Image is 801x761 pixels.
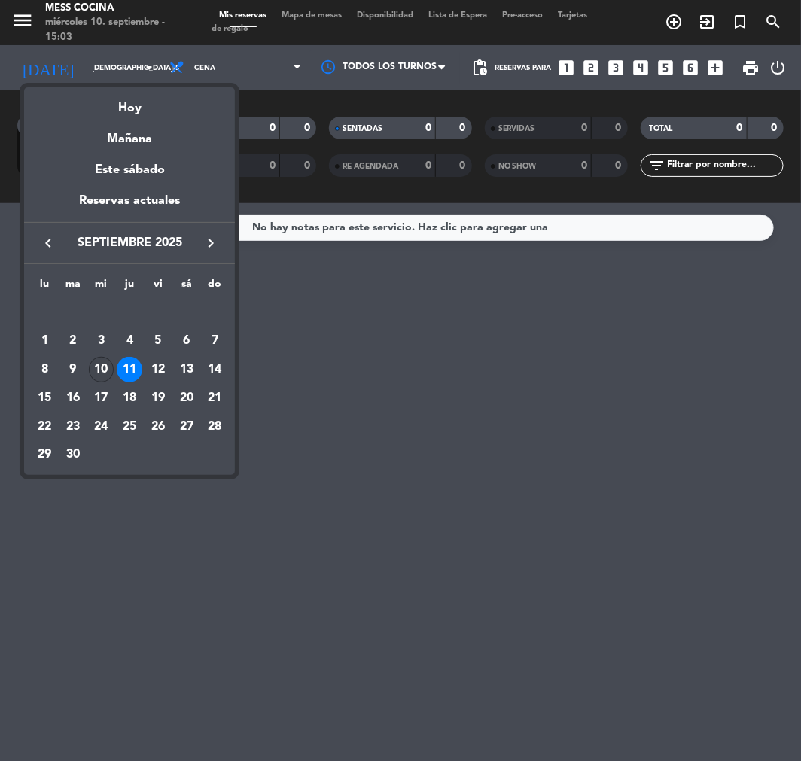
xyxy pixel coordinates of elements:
[201,384,230,412] td: 21 de septiembre de 2025
[32,414,57,440] div: 22
[144,275,172,299] th: viernes
[145,385,171,411] div: 19
[145,414,171,440] div: 26
[24,149,235,191] div: Este sábado
[32,385,57,411] div: 15
[144,384,172,412] td: 19 de septiembre de 2025
[115,275,144,299] th: jueves
[172,275,201,299] th: sábado
[24,87,235,118] div: Hoy
[87,384,116,412] td: 17 de septiembre de 2025
[87,355,116,384] td: 10 de septiembre de 2025
[35,233,62,253] button: keyboard_arrow_left
[202,329,227,355] div: 7
[117,414,142,440] div: 25
[59,327,87,356] td: 2 de septiembre de 2025
[87,412,116,441] td: 24 de septiembre de 2025
[201,275,230,299] th: domingo
[30,440,59,469] td: 29 de septiembre de 2025
[87,327,116,356] td: 3 de septiembre de 2025
[115,327,144,356] td: 4 de septiembre de 2025
[202,357,227,382] div: 14
[60,329,86,355] div: 2
[172,412,201,441] td: 27 de septiembre de 2025
[30,299,229,327] td: SEP.
[60,414,86,440] div: 23
[202,385,227,411] div: 21
[144,327,172,356] td: 5 de septiembre de 2025
[89,385,114,411] div: 17
[60,357,86,382] div: 9
[172,384,201,412] td: 20 de septiembre de 2025
[89,414,114,440] div: 24
[30,275,59,299] th: lunes
[115,355,144,384] td: 11 de septiembre de 2025
[39,234,57,252] i: keyboard_arrow_left
[115,412,144,441] td: 25 de septiembre de 2025
[145,329,171,355] div: 5
[202,234,220,252] i: keyboard_arrow_right
[32,357,57,382] div: 8
[60,442,86,467] div: 30
[144,355,172,384] td: 12 de septiembre de 2025
[59,412,87,441] td: 23 de septiembre de 2025
[117,357,142,382] div: 11
[117,329,142,355] div: 4
[30,412,59,441] td: 22 de septiembre de 2025
[174,329,199,355] div: 6
[30,327,59,356] td: 1 de septiembre de 2025
[201,412,230,441] td: 28 de septiembre de 2025
[174,414,199,440] div: 27
[117,385,142,411] div: 18
[30,384,59,412] td: 15 de septiembre de 2025
[197,233,224,253] button: keyboard_arrow_right
[174,385,199,411] div: 20
[59,355,87,384] td: 9 de septiembre de 2025
[144,412,172,441] td: 26 de septiembre de 2025
[24,118,235,149] div: Mañana
[60,385,86,411] div: 16
[115,384,144,412] td: 18 de septiembre de 2025
[89,357,114,382] div: 10
[59,275,87,299] th: martes
[32,329,57,355] div: 1
[145,357,171,382] div: 12
[59,440,87,469] td: 30 de septiembre de 2025
[32,442,57,467] div: 29
[24,191,235,222] div: Reservas actuales
[59,384,87,412] td: 16 de septiembre de 2025
[62,233,197,253] span: septiembre 2025
[172,355,201,384] td: 13 de septiembre de 2025
[201,355,230,384] td: 14 de septiembre de 2025
[201,327,230,356] td: 7 de septiembre de 2025
[172,327,201,356] td: 6 de septiembre de 2025
[89,329,114,355] div: 3
[30,355,59,384] td: 8 de septiembre de 2025
[202,414,227,440] div: 28
[174,357,199,382] div: 13
[87,275,116,299] th: miércoles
